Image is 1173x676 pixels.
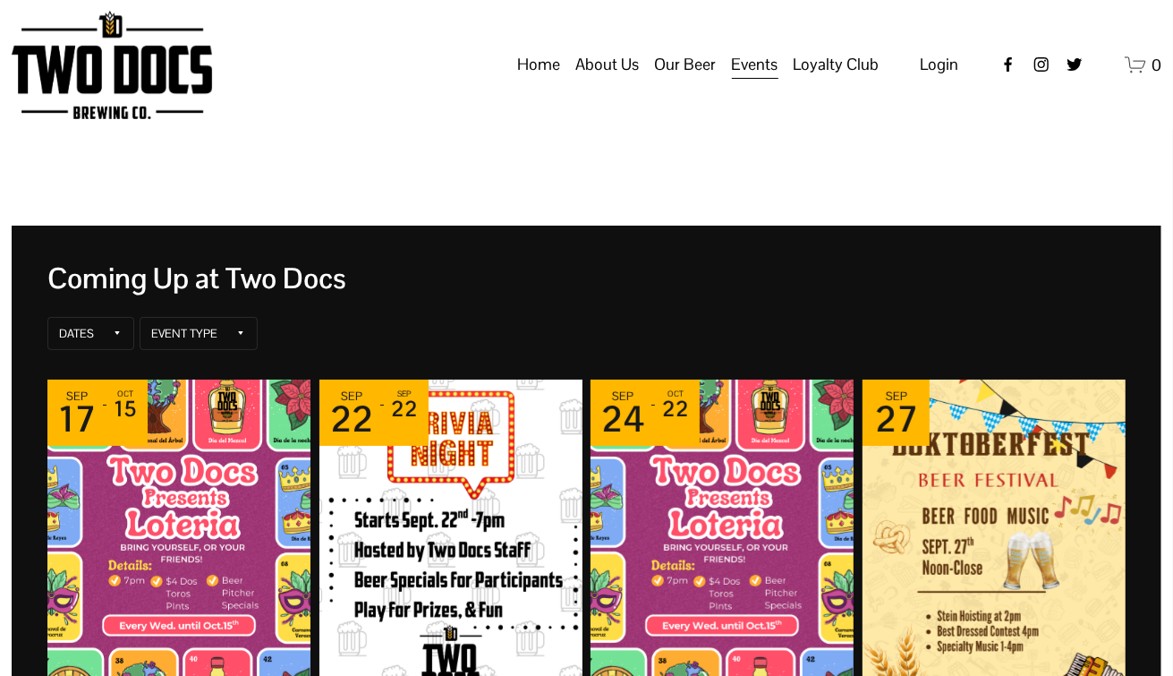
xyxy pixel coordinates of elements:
a: Login [920,49,958,80]
span: Login [920,54,958,74]
span: 0 [1152,55,1161,75]
div: 22 [330,403,373,435]
span: About Us [575,49,639,80]
span: Events [732,49,778,80]
div: Sep [391,390,418,398]
div: Sep [601,390,644,403]
a: folder dropdown [732,47,778,81]
div: Event dates: September 17 - October 15 [47,380,148,446]
div: Event dates: September 24 - October 22 [591,380,700,446]
div: 17 [58,403,96,435]
img: Two Docs Brewing Co. [12,11,212,119]
div: 22 [662,398,689,420]
div: 22 [391,398,418,420]
div: Dates [59,327,94,341]
div: 27 [875,403,918,435]
div: Sep [330,390,373,403]
a: twitter-unauth [1066,56,1084,73]
a: instagram-unauth [1033,56,1050,73]
div: 24 [601,403,644,435]
div: Event Type [151,327,217,341]
div: Sep [58,390,96,403]
span: Our Beer [654,49,716,80]
a: folder dropdown [794,47,880,81]
a: folder dropdown [575,47,639,81]
a: Facebook [999,56,1017,73]
div: Event date: September 27 [863,380,930,446]
div: Event dates: September 22 - September 22 [319,380,429,446]
div: Oct [662,390,689,398]
div: Oct [114,390,137,398]
a: Home [517,47,560,81]
div: 15 [114,398,137,420]
div: Coming Up at Two Docs [47,261,1126,295]
span: Loyalty Club [794,49,880,80]
a: folder dropdown [654,47,716,81]
div: Sep [875,390,918,403]
a: 0 items in cart [1125,54,1161,76]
